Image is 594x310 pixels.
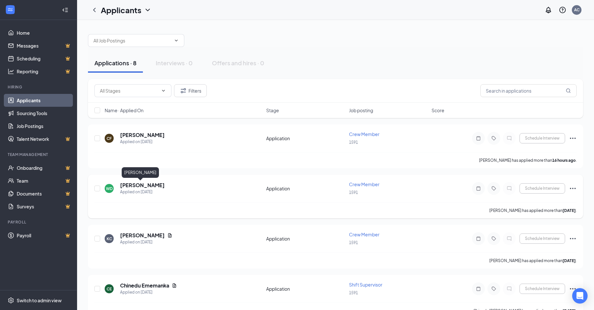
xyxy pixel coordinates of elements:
[266,135,345,141] div: Application
[266,107,279,114] span: Stage
[545,6,552,14] svg: Notifications
[120,182,165,189] h5: [PERSON_NAME]
[8,152,70,157] div: Team Management
[489,258,577,263] p: [PERSON_NAME] has applied more than .
[174,38,179,43] svg: ChevronDown
[120,289,177,296] div: Applied on [DATE]
[105,107,144,114] span: Name · Applied On
[8,297,14,304] svg: Settings
[101,5,141,15] h1: Applicants
[349,190,358,195] span: 1591
[475,186,482,191] svg: Note
[569,134,577,142] svg: Ellipses
[266,286,345,292] div: Application
[122,167,159,178] div: [PERSON_NAME]
[17,94,72,107] a: Applicants
[106,186,113,191] div: WD
[266,185,345,192] div: Application
[120,232,165,239] h5: [PERSON_NAME]
[144,6,152,14] svg: ChevronDown
[489,208,577,213] p: [PERSON_NAME] has applied more than .
[563,258,576,263] b: [DATE]
[179,87,187,95] svg: Filter
[349,290,358,295] span: 1591
[17,200,72,213] a: SurveysCrown
[17,132,72,145] a: Talent NetworkCrown
[7,6,13,13] svg: WorkstreamLogo
[107,236,112,242] div: KC
[490,136,498,141] svg: Tag
[17,39,72,52] a: MessagesCrown
[17,229,72,242] a: PayrollCrown
[17,161,72,174] a: OnboardingCrown
[17,52,72,65] a: SchedulingCrown
[266,235,345,242] div: Application
[62,7,68,13] svg: Collapse
[349,181,380,187] span: Crew Member
[480,84,577,97] input: Search in applications
[17,65,72,78] a: ReportingCrown
[120,189,165,195] div: Applied on [DATE]
[475,286,482,291] svg: Note
[349,131,380,137] span: Crew Member
[569,185,577,192] svg: Ellipses
[569,285,577,293] svg: Ellipses
[17,26,72,39] a: Home
[174,84,207,97] button: Filter Filters
[349,107,373,114] span: Job posting
[490,286,498,291] svg: Tag
[490,236,498,241] svg: Tag
[17,120,72,132] a: Job Postings
[8,219,70,225] div: Payroll
[432,107,444,114] span: Score
[172,283,177,288] svg: Document
[17,107,72,120] a: Sourcing Tools
[107,136,112,141] div: CF
[120,282,169,289] h5: Chinedu Ememanka
[161,88,166,93] svg: ChevronDown
[572,288,588,304] div: Open Intercom Messenger
[566,88,571,93] svg: MagnifyingGlass
[212,59,264,67] div: Offers and hires · 0
[475,136,482,141] svg: Note
[349,240,358,245] span: 1591
[490,186,498,191] svg: Tag
[349,282,382,287] span: Shift Supervisor
[8,84,70,90] div: Hiring
[349,140,358,145] span: 1591
[120,132,165,139] h5: [PERSON_NAME]
[559,6,566,14] svg: QuestionInfo
[100,87,158,94] input: All Stages
[120,139,165,145] div: Applied on [DATE]
[552,158,576,163] b: 16 hours ago
[167,233,172,238] svg: Document
[574,7,580,13] div: AC
[17,174,72,187] a: TeamCrown
[349,232,380,237] span: Crew Member
[479,158,577,163] p: [PERSON_NAME] has applied more than .
[156,59,193,67] div: Interviews · 0
[17,187,72,200] a: DocumentsCrown
[94,59,136,67] div: Applications · 8
[93,37,171,44] input: All Job Postings
[17,297,62,304] div: Switch to admin view
[563,208,576,213] b: [DATE]
[120,239,172,245] div: Applied on [DATE]
[569,235,577,242] svg: Ellipses
[91,6,98,14] svg: ChevronLeft
[107,286,112,292] div: CE
[475,236,482,241] svg: Note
